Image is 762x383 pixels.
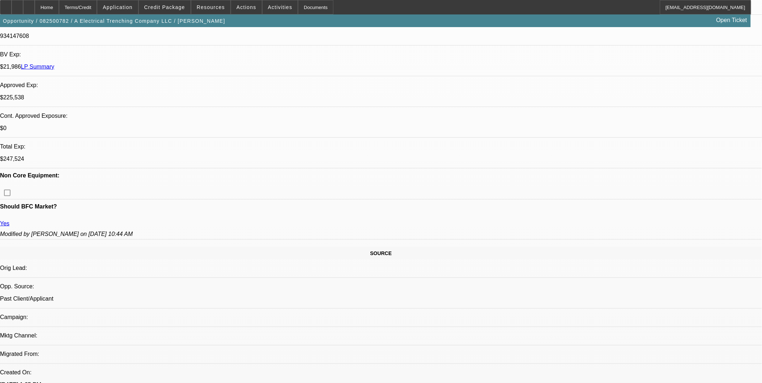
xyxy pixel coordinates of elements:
span: Activities [268,4,293,10]
span: Credit Package [144,4,185,10]
span: Actions [237,4,256,10]
span: Resources [197,4,225,10]
a: Open Ticket [714,14,750,26]
span: SOURCE [370,251,392,257]
a: LP Summary [21,64,54,70]
button: Credit Package [139,0,191,14]
button: Application [97,0,138,14]
span: Application [103,4,132,10]
span: Opportunity / 082500782 / A Electrical Trenching Company LLC / [PERSON_NAME] [3,18,225,24]
button: Resources [191,0,230,14]
button: Activities [263,0,298,14]
button: Actions [231,0,262,14]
